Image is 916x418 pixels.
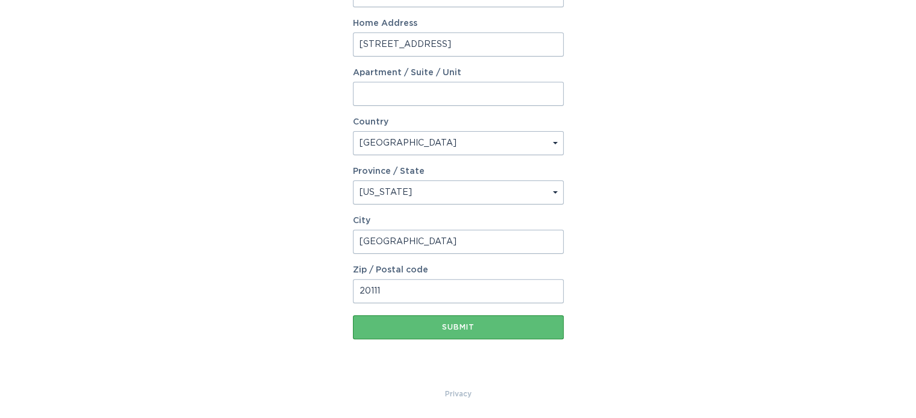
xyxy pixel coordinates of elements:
[353,69,564,77] label: Apartment / Suite / Unit
[353,167,425,176] label: Province / State
[359,324,558,331] div: Submit
[353,118,388,126] label: Country
[353,217,564,225] label: City
[353,19,564,28] label: Home Address
[353,315,564,339] button: Submit
[353,266,564,274] label: Zip / Postal code
[445,387,472,401] a: Privacy Policy & Terms of Use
